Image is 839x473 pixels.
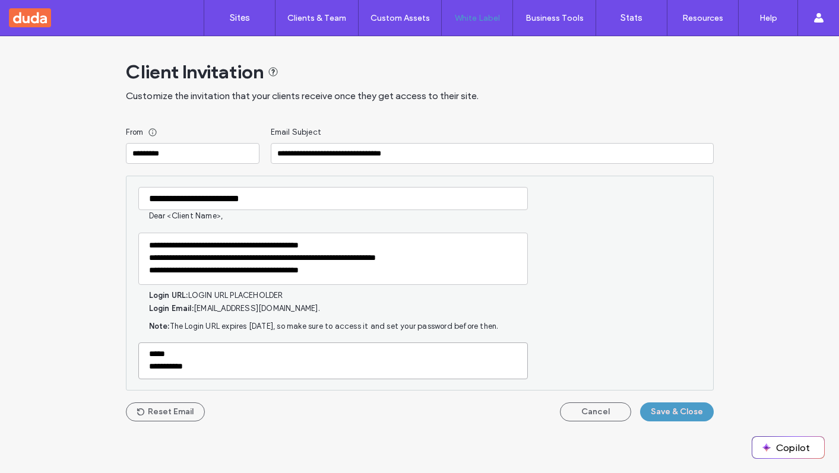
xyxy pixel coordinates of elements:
[287,13,346,23] label: Clients & Team
[126,90,479,103] span: Customize the invitation that your clients receive once they get access to their site.
[126,402,205,421] button: Reset Email
[620,12,642,23] label: Stats
[170,322,499,331] span: The Login URL expires [DATE], so make sure to access it and set your password before then.
[371,13,430,23] label: Custom Assets
[194,304,320,313] span: [EMAIL_ADDRESS][DOMAIN_NAME].
[138,210,701,222] span: Dear <Client Name>,
[560,402,631,421] button: Cancel
[455,13,500,23] label: White Label
[525,13,584,23] label: Business Tools
[271,126,322,138] span: Email Subject
[149,304,194,313] span: Login Email:
[149,322,170,331] span: Note:
[759,13,777,23] label: Help
[230,12,250,23] label: Sites
[682,13,723,23] label: Resources
[752,437,824,458] button: Copilot
[126,60,264,84] span: Client Invitation
[188,291,283,300] span: LOGIN URL PLACEHOLDER
[149,291,188,300] span: Login URL:
[126,126,144,138] span: From
[640,402,714,421] button: Save & Close
[27,8,52,19] span: Help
